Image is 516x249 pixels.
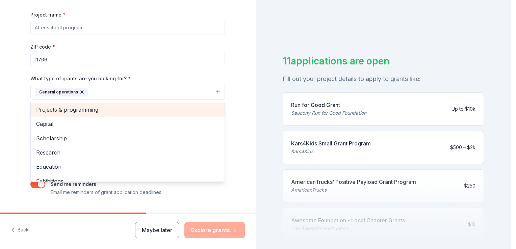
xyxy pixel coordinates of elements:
[36,134,219,143] span: Scholarship
[36,148,219,157] span: Research
[36,177,219,186] span: Exhibitions
[30,85,225,100] button: General operations
[30,101,225,182] div: General operations
[36,162,219,171] span: Education
[36,119,219,128] span: Capital
[35,88,88,96] div: General operations
[36,105,219,114] span: Projects & programming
